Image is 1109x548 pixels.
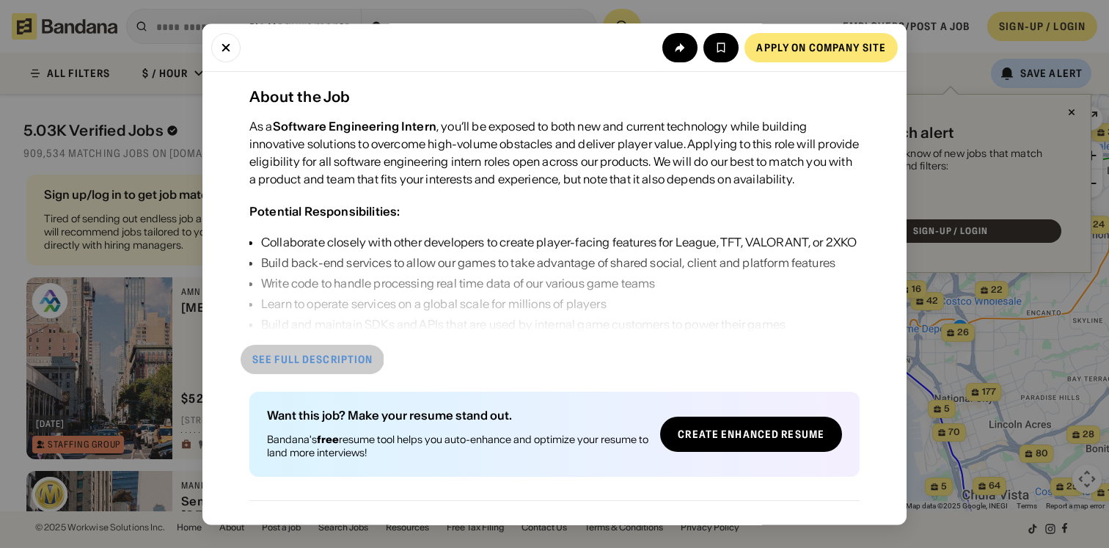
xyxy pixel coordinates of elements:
[261,274,857,292] div: Write code to handle processing real time data of our various game teams
[678,429,824,439] div: Create Enhanced Resume
[267,409,648,421] div: Want this job? Make your resume stand out.
[317,433,339,446] b: free
[249,204,400,219] div: Potential Responsibilities:
[249,88,860,106] div: About the Job
[261,233,857,251] div: Collaborate closely with other developers to create player-facing features for League, TFT, VALOR...
[252,354,373,365] div: See full description
[261,254,857,271] div: Build back-end services to allow our games to take advantage of shared social, client and platfor...
[249,117,860,188] div: As a , you’ll be exposed to both new and current technology while building innovative solutions t...
[273,119,436,134] div: Software Engineering Intern
[261,295,857,313] div: Learn to operate services on a global scale for millions of players
[267,433,648,459] div: Bandana's resume tool helps you auto-enhance and optimize your resume to land more interviews!
[211,32,241,62] button: Close
[261,315,857,333] div: Build and maintain SDKs and APIs that are used by internal game customers to power their games
[756,42,886,52] div: Apply on company site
